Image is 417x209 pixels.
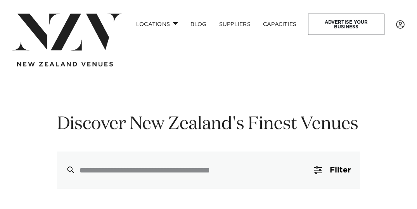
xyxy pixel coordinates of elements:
button: Filter [305,152,360,189]
a: SUPPLIERS [213,16,257,33]
img: new-zealand-venues-text.png [17,62,113,67]
span: Filter [330,166,351,174]
h1: Discover New Zealand's Finest Venues [57,113,360,136]
a: Capacities [257,16,303,33]
a: Advertise your business [308,14,384,35]
img: nzv-logo.png [12,14,122,51]
a: Locations [130,16,184,33]
a: BLOG [184,16,213,33]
